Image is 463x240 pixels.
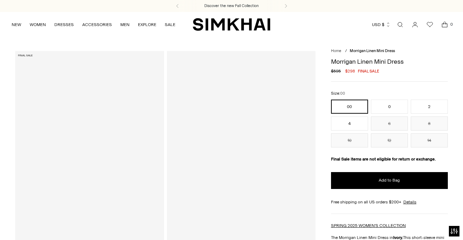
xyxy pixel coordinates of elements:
[331,58,448,65] h1: Morrigan Linen Mini Dress
[393,18,407,32] a: Open search modal
[331,90,345,97] label: Size:
[331,223,406,228] a: SPRING 2025 WOMEN'S COLLECTION
[379,177,400,183] span: Add to Bag
[12,17,21,32] a: NEW
[331,48,448,54] nav: breadcrumbs
[30,17,46,32] a: WOMEN
[331,100,368,114] button: 00
[345,68,355,74] span: $298
[408,18,422,32] a: Go to the account page
[438,18,452,32] a: Open cart modal
[345,48,347,54] div: /
[371,100,408,114] button: 0
[193,18,270,31] a: SIMKHAI
[411,133,448,147] button: 14
[403,199,416,205] a: Details
[331,49,341,53] a: Home
[331,157,436,162] strong: Final Sale items are not eligible for return or exchange.
[165,17,175,32] a: SALE
[331,68,341,74] s: $595
[331,116,368,131] button: 4
[340,91,345,96] span: 00
[138,17,156,32] a: EXPLORE
[204,3,259,9] a: Discover the new Fall Collection
[82,17,112,32] a: ACCESSORIES
[372,17,391,32] button: USD $
[120,17,130,32] a: MEN
[393,235,403,240] strong: Ivory.
[54,17,74,32] a: DRESSES
[371,133,408,147] button: 12
[331,199,448,205] div: Free shipping on all US orders $200+
[331,133,368,147] button: 10
[350,49,395,53] span: Morrigan Linen Mini Dress
[411,100,448,114] button: 2
[331,172,448,189] button: Add to Bag
[423,18,437,32] a: Wishlist
[411,116,448,131] button: 8
[371,116,408,131] button: 6
[448,21,455,27] span: 0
